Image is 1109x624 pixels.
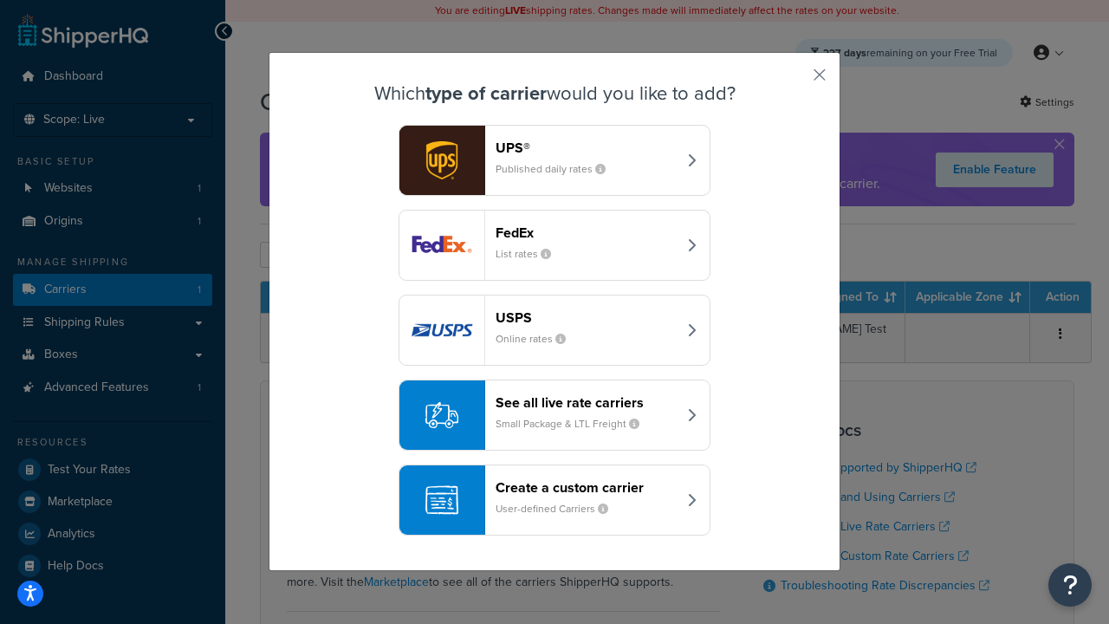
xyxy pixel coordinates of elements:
header: USPS [496,309,677,326]
strong: type of carrier [425,79,547,107]
img: ups logo [399,126,484,195]
small: Small Package & LTL Freight [496,416,653,432]
img: icon-carrier-liverate-becf4550.svg [425,399,458,432]
header: FedEx [496,224,677,241]
header: UPS® [496,140,677,156]
img: usps logo [399,296,484,365]
small: User-defined Carriers [496,501,622,517]
button: usps logoUSPSOnline rates [399,295,710,366]
button: Open Resource Center [1048,563,1092,607]
img: icon-carrier-custom-c93b8a24.svg [425,484,458,517]
header: Create a custom carrier [496,479,677,496]
small: List rates [496,246,565,262]
img: fedEx logo [399,211,484,280]
button: fedEx logoFedExList rates [399,210,710,281]
button: ups logoUPS®Published daily rates [399,125,710,196]
header: See all live rate carriers [496,394,677,411]
small: Online rates [496,331,580,347]
h3: Which would you like to add? [313,83,796,104]
button: See all live rate carriersSmall Package & LTL Freight [399,380,710,451]
button: Create a custom carrierUser-defined Carriers [399,465,710,536]
small: Published daily rates [496,161,619,177]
